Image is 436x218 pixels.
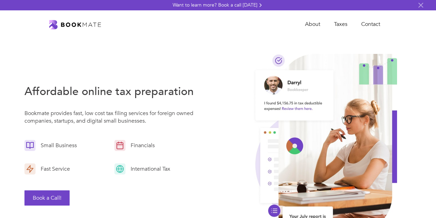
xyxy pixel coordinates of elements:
[36,165,72,173] div: Fast Service
[125,165,172,173] div: International Tax
[354,17,387,31] a: Contact
[125,142,156,149] div: Financials
[49,19,101,30] a: home
[36,142,79,149] div: Small Business
[173,2,257,9] div: Want to learn more? Book a call [DATE]
[173,2,264,9] a: Want to learn more? Book a call [DATE]
[24,190,70,206] button: Book a Call!
[298,17,327,31] a: About
[327,17,354,31] a: Taxes
[24,110,199,128] p: Bookmate provides fast, low cost tax filing services for foreign owned companies, startups, and d...
[24,84,199,99] h3: Affordable online tax preparation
